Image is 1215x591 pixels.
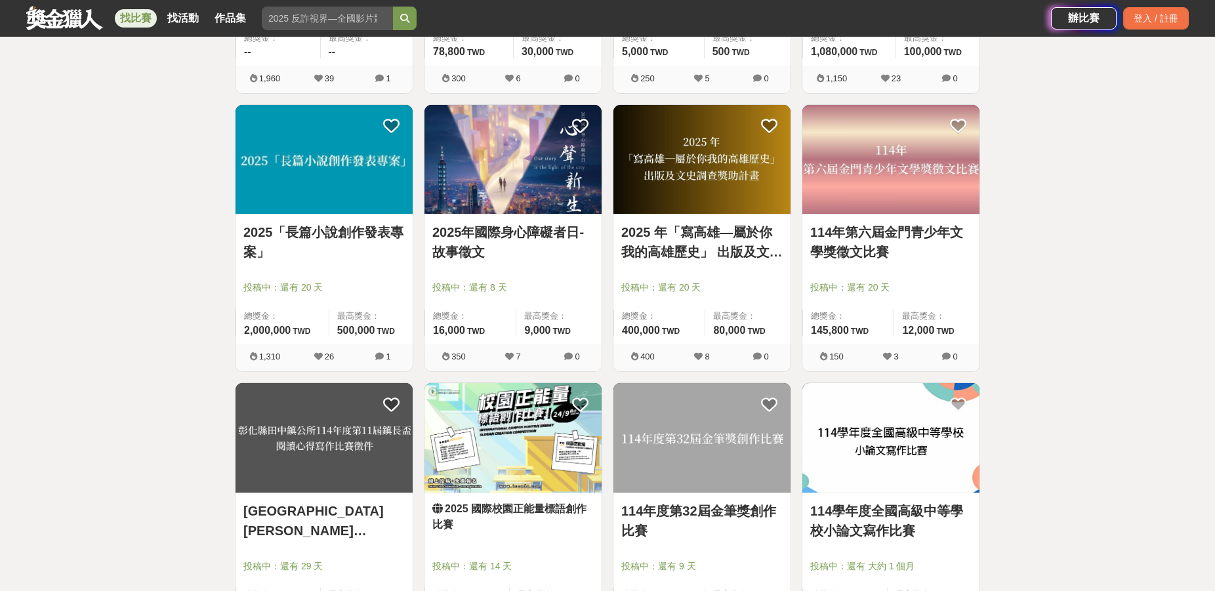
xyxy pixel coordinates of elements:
img: Cover Image [802,105,979,214]
span: 150 [829,352,844,361]
span: 400 [640,352,655,361]
span: 總獎金： [622,310,697,323]
span: 30,000 [522,46,554,57]
span: TWD [859,48,877,57]
span: 最高獎金： [522,31,594,45]
span: 0 [575,73,579,83]
img: Cover Image [424,105,602,214]
span: 投稿中：還有 14 天 [432,560,594,573]
span: 投稿中：還有 8 天 [432,281,594,295]
img: Cover Image [802,383,979,493]
img: Cover Image [613,105,791,214]
span: 250 [640,73,655,83]
a: 2025「長篇小說創作發表專案」 [243,222,405,262]
span: 總獎金： [244,310,321,323]
span: -- [329,46,336,57]
span: TWD [467,48,485,57]
span: 1,080,000 [811,46,857,57]
span: 0 [764,73,768,83]
span: TWD [944,48,962,57]
span: 80,000 [713,325,745,336]
span: TWD [553,327,571,336]
img: Cover Image [613,383,791,493]
span: 1 [386,352,390,361]
span: 16,000 [433,325,465,336]
span: 350 [451,352,466,361]
input: 2025 反詐視界—全國影片競賽 [262,7,393,30]
span: 總獎金： [433,31,505,45]
span: 投稿中：還有 20 天 [243,281,405,295]
span: TWD [293,327,310,336]
span: 總獎金： [622,31,696,45]
span: 最高獎金： [712,31,783,45]
span: TWD [731,48,749,57]
span: 300 [451,73,466,83]
span: 投稿中：還有 29 天 [243,560,405,573]
a: 2025 年「寫高雄—屬於你我的高雄歷史」 出版及文史調查獎助計畫 [621,222,783,262]
span: 最高獎金： [524,310,594,323]
span: -- [244,46,251,57]
span: TWD [377,327,395,336]
span: 5,000 [622,46,648,57]
span: 0 [953,73,957,83]
span: 9,000 [524,325,550,336]
img: Cover Image [236,383,413,493]
a: 辦比賽 [1051,7,1117,30]
span: 0 [953,352,957,361]
span: 0 [575,352,579,361]
span: 總獎金： [244,31,312,45]
span: 3 [894,352,898,361]
span: 145,800 [811,325,849,336]
span: 39 [325,73,334,83]
span: 投稿中：還有 9 天 [621,560,783,573]
span: 1,310 [259,352,281,361]
span: 400,000 [622,325,660,336]
img: Cover Image [236,105,413,214]
img: Cover Image [424,383,602,493]
span: 500 [712,46,730,57]
span: 最高獎金： [904,31,972,45]
span: 26 [325,352,334,361]
span: 0 [764,352,768,361]
span: 1 [386,73,390,83]
span: 5 [705,73,709,83]
span: TWD [936,327,954,336]
span: 最高獎金： [902,310,972,323]
span: 23 [892,73,901,83]
span: 1,150 [826,73,848,83]
span: TWD [747,327,765,336]
span: 投稿中：還有 大約 1 個月 [810,560,972,573]
span: TWD [851,327,869,336]
span: TWD [662,327,680,336]
a: 2025年國際身心障礙者日-故事徵文 [432,222,594,262]
span: 100,000 [904,46,942,57]
a: 114年度第32屆金筆獎創作比賽 [621,501,783,540]
div: 登入 / 註冊 [1123,7,1189,30]
a: 2025 國際校園正能量標語創作比賽 [432,501,594,533]
span: 投稿中：還有 20 天 [810,281,972,295]
span: 最高獎金： [713,310,783,323]
span: 總獎金： [811,310,886,323]
span: 2,000,000 [244,325,291,336]
a: 找比賽 [115,9,157,28]
span: TWD [650,48,668,57]
span: 1,960 [259,73,281,83]
a: [GEOGRAPHIC_DATA][PERSON_NAME][GEOGRAPHIC_DATA]公所114年度第11屆鎮長盃閱讀心得寫作比賽徵件 [243,501,405,540]
span: 投稿中：還有 20 天 [621,281,783,295]
span: 總獎金： [433,310,508,323]
span: 最高獎金： [337,310,405,323]
span: 8 [705,352,709,361]
span: 500,000 [337,325,375,336]
a: 作品集 [209,9,251,28]
span: 總獎金： [811,31,888,45]
span: 最高獎金： [329,31,405,45]
a: 114學年度全國高級中等學校小論文寫作比賽 [810,501,972,540]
